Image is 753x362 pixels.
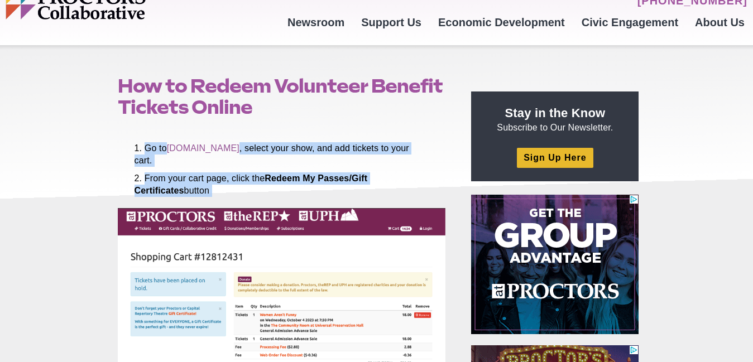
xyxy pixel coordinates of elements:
strong: Stay in the Know [505,106,606,120]
iframe: Advertisement [471,195,639,334]
a: Civic Engagement [573,7,687,37]
li: From your cart page, click the button [135,172,429,197]
a: Support Us [353,7,430,37]
p: Subscribe to Our Newsletter. [485,105,625,134]
a: Economic Development [430,7,573,37]
a: [DOMAIN_NAME] [167,143,239,153]
a: Newsroom [279,7,353,37]
li: Go to , select your show, and add tickets to your cart. [135,142,429,167]
a: About Us [687,7,753,37]
h1: How to Redeem Volunteer Benefit Tickets Online [118,75,446,118]
a: Sign Up Here [517,148,593,167]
